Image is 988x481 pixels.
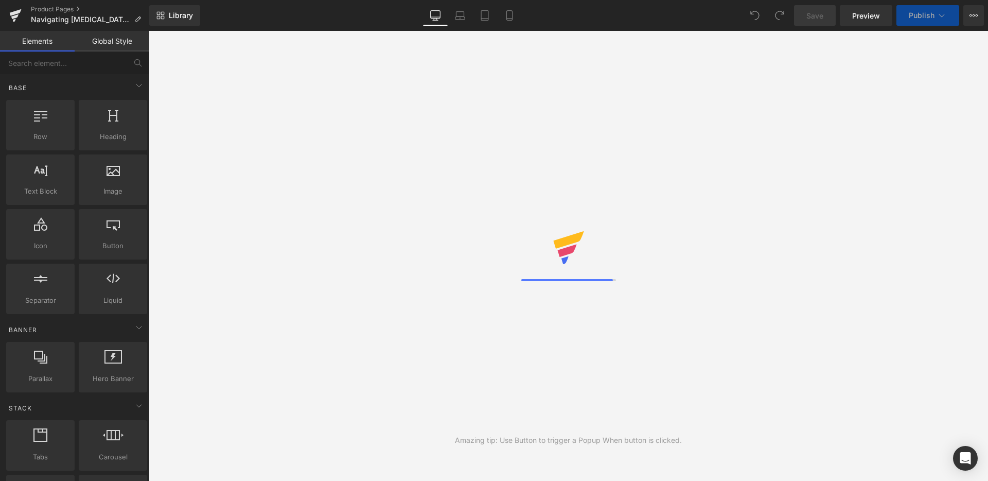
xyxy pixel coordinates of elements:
div: Amazing tip: Use Button to trigger a Popup When button is clicked. [455,435,682,446]
button: Redo [769,5,790,26]
a: Preview [840,5,892,26]
span: Base [8,83,28,93]
button: More [963,5,984,26]
span: Tabs [9,452,72,462]
a: New Library [149,5,200,26]
span: Publish [909,11,934,20]
span: Row [9,131,72,142]
a: Desktop [423,5,448,26]
a: Mobile [497,5,522,26]
a: Product Pages [31,5,149,13]
span: Separator [9,295,72,306]
span: Stack [8,403,33,413]
a: Global Style [75,31,149,51]
span: Text Block [9,186,72,197]
a: Tablet [472,5,497,26]
span: Liquid [82,295,144,306]
span: Icon [9,240,72,251]
span: Carousel [82,452,144,462]
span: Heading [82,131,144,142]
span: Parallax [9,373,72,384]
span: Hero Banner [82,373,144,384]
span: Preview [852,10,880,21]
span: Banner [8,325,38,335]
a: Laptop [448,5,472,26]
button: Undo [745,5,765,26]
span: Button [82,240,144,251]
div: Open Intercom Messenger [953,446,978,471]
span: Save [806,10,823,21]
span: Image [82,186,144,197]
button: Publish [896,5,959,26]
span: Navigating [MEDICAL_DATA] [31,15,130,24]
span: Library [169,11,193,20]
